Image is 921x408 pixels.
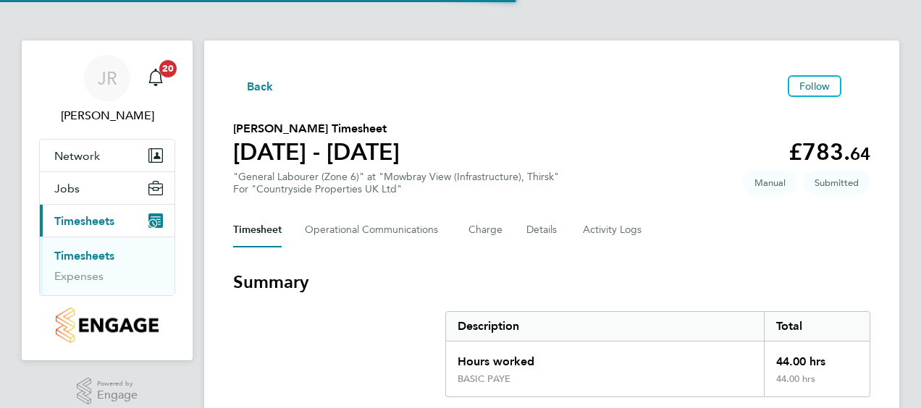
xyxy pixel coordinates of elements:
[97,389,138,401] span: Engage
[788,75,841,97] button: Follow
[141,55,170,101] a: 20
[445,311,870,397] div: Summary
[54,249,114,263] a: Timesheets
[40,172,174,204] button: Jobs
[468,213,503,247] button: Charge
[233,77,274,95] button: Back
[764,312,870,341] div: Total
[799,80,830,93] span: Follow
[583,213,644,247] button: Activity Logs
[233,171,559,195] div: "General Labourer (Zone 6)" at "Mowbray View (Infrastructure), Thirsk"
[850,143,870,164] span: 64
[233,120,400,137] h2: [PERSON_NAME] Timesheet
[526,213,560,247] button: Details
[40,140,174,171] button: Network
[233,183,559,195] div: For "Countryside Properties UK Ltd"
[233,137,400,166] h1: [DATE] - [DATE]
[764,341,870,373] div: 44.00 hrs
[54,149,100,163] span: Network
[305,213,445,247] button: Operational Communications
[77,378,138,405] a: Powered byEngage
[54,182,80,195] span: Jobs
[446,341,764,373] div: Hours worked
[788,138,870,166] app-decimal: £783.
[743,171,797,195] span: This timesheet was manually created.
[39,107,175,124] span: Josh Russell
[247,78,274,95] span: Back
[847,82,870,90] button: Timesheets Menu
[446,312,764,341] div: Description
[54,214,114,228] span: Timesheets
[803,171,870,195] span: This timesheet is Submitted.
[233,271,870,294] h3: Summary
[40,205,174,237] button: Timesheets
[39,307,175,343] a: Go to home page
[764,373,870,396] div: 44.00 hrs
[54,269,104,283] a: Expenses
[159,60,177,77] span: 20
[458,373,510,385] div: BASIC PAYE
[22,41,193,360] nav: Main navigation
[233,213,282,247] button: Timesheet
[97,378,138,390] span: Powered by
[98,69,117,88] span: JR
[56,307,158,343] img: countryside-properties-logo-retina.png
[40,237,174,295] div: Timesheets
[39,55,175,124] a: JR[PERSON_NAME]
